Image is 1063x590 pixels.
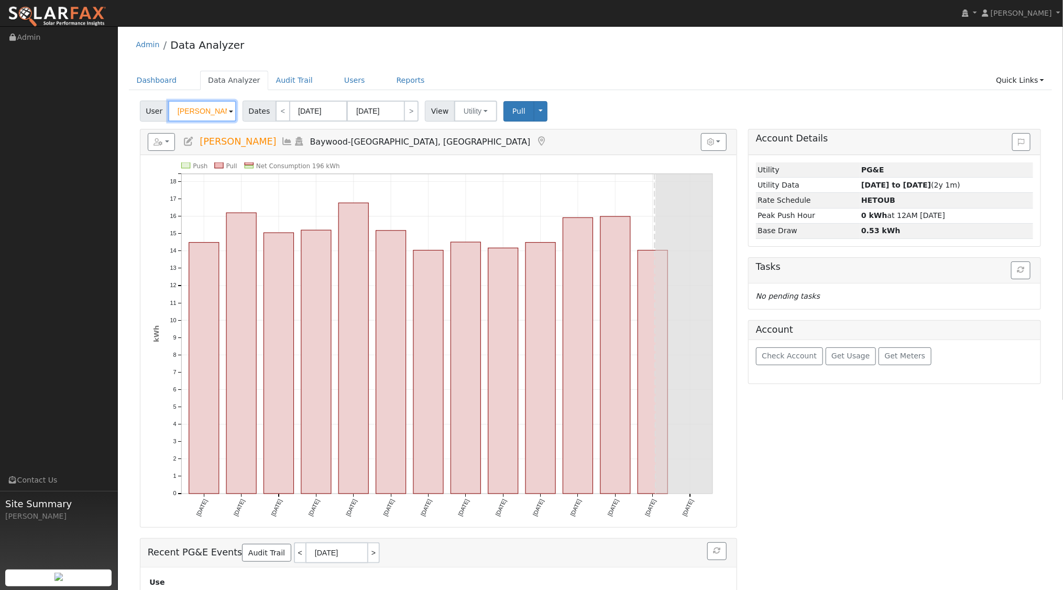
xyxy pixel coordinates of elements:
a: Edit User (34882) [183,136,194,147]
a: Data Analyzer [170,39,244,51]
text: 4 [173,421,176,427]
button: Pull [503,101,534,122]
text: 7 [173,369,176,375]
a: < [294,542,305,563]
strong: [DATE] to [DATE] [861,181,931,189]
text: [DATE] [307,498,320,517]
button: Issue History [1012,133,1031,151]
td: Utility [756,162,860,178]
rect: onclick="" [189,243,219,494]
text: 16 [170,213,176,219]
td: Rate Schedule [756,193,860,208]
text: kWh [152,325,160,342]
text: Push [193,162,207,170]
text: [DATE] [457,498,470,517]
text: [DATE] [494,498,507,517]
i: No pending tasks [756,292,820,300]
rect: onclick="" [413,250,443,494]
button: Refresh [707,542,727,560]
text: 0 [173,490,176,497]
button: Check Account [756,347,823,365]
rect: onclick="" [488,248,518,494]
td: at 12AM [DATE] [860,208,1034,223]
span: [PERSON_NAME] [991,9,1052,17]
text: 1 [173,473,176,479]
text: [DATE] [195,498,208,517]
h5: Tasks [756,261,1033,272]
span: Dates [243,101,276,122]
div: [PERSON_NAME] [5,511,112,522]
rect: onclick="" [525,243,555,494]
rect: onclick="" [376,231,406,494]
text: 18 [170,178,176,184]
a: Data Analyzer [200,71,268,90]
text: 15 [170,231,176,237]
strong: 0.53 kWh [861,226,901,235]
rect: onclick="" [451,242,480,494]
span: User [140,101,169,122]
text: [DATE] [233,498,246,517]
text: 11 [170,300,176,306]
button: Refresh [1011,261,1031,279]
rect: onclick="" [226,213,256,494]
text: 10 [170,317,176,323]
a: Multi-Series Graph [282,136,293,147]
button: Utility [454,101,497,122]
text: 2 [173,456,176,462]
td: Base Draw [756,223,860,238]
text: 5 [173,403,176,410]
h5: Account [756,324,793,335]
text: 12 [170,282,176,289]
text: [DATE] [569,498,582,517]
text: [DATE] [606,498,619,517]
a: Login As (last Never) [293,136,305,147]
text: 17 [170,195,176,202]
span: Check Account [762,352,817,360]
text: [DATE] [644,498,657,517]
text: Net Consumption 196 kWh [256,162,340,170]
text: [DATE] [681,498,694,517]
a: < [276,101,290,122]
rect: onclick="" [638,250,667,494]
a: Audit Trail [242,544,291,562]
span: (2y 1m) [861,181,960,189]
rect: onclick="" [563,218,593,494]
button: Get Meters [879,347,932,365]
text: [DATE] [382,498,395,517]
text: [DATE] [419,498,432,517]
strong: ID: 17138985, authorized: 08/05/25 [861,166,884,174]
input: Select a User [168,101,236,122]
a: Dashboard [129,71,185,90]
a: Admin [136,40,160,49]
td: Peak Push Hour [756,208,860,223]
td: Utility Data [756,178,860,193]
text: 13 [170,265,176,271]
h5: Recent PG&E Events [148,542,729,563]
text: 8 [173,352,176,358]
span: Site Summary [5,497,112,511]
text: 14 [170,248,176,254]
span: Baywood-[GEOGRAPHIC_DATA], [GEOGRAPHIC_DATA] [310,137,531,147]
text: [DATE] [270,498,283,517]
span: View [425,101,455,122]
a: Map [535,136,547,147]
span: Get Meters [885,352,926,360]
rect: onclick="" [338,203,368,494]
text: [DATE] [532,498,545,517]
button: Get Usage [826,347,876,365]
rect: onclick="" [264,233,293,494]
span: [PERSON_NAME] [200,136,276,147]
span: Get Usage [831,352,870,360]
text: 9 [173,334,176,341]
img: retrieve [54,573,63,581]
a: > [404,101,419,122]
strong: 0 kWh [861,211,887,220]
rect: onclick="" [301,230,331,494]
a: Reports [389,71,433,90]
a: Audit Trail [268,71,321,90]
text: 3 [173,439,176,445]
a: > [368,542,380,563]
a: Quick Links [988,71,1052,90]
text: Pull [226,162,237,170]
strong: B [861,196,895,204]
